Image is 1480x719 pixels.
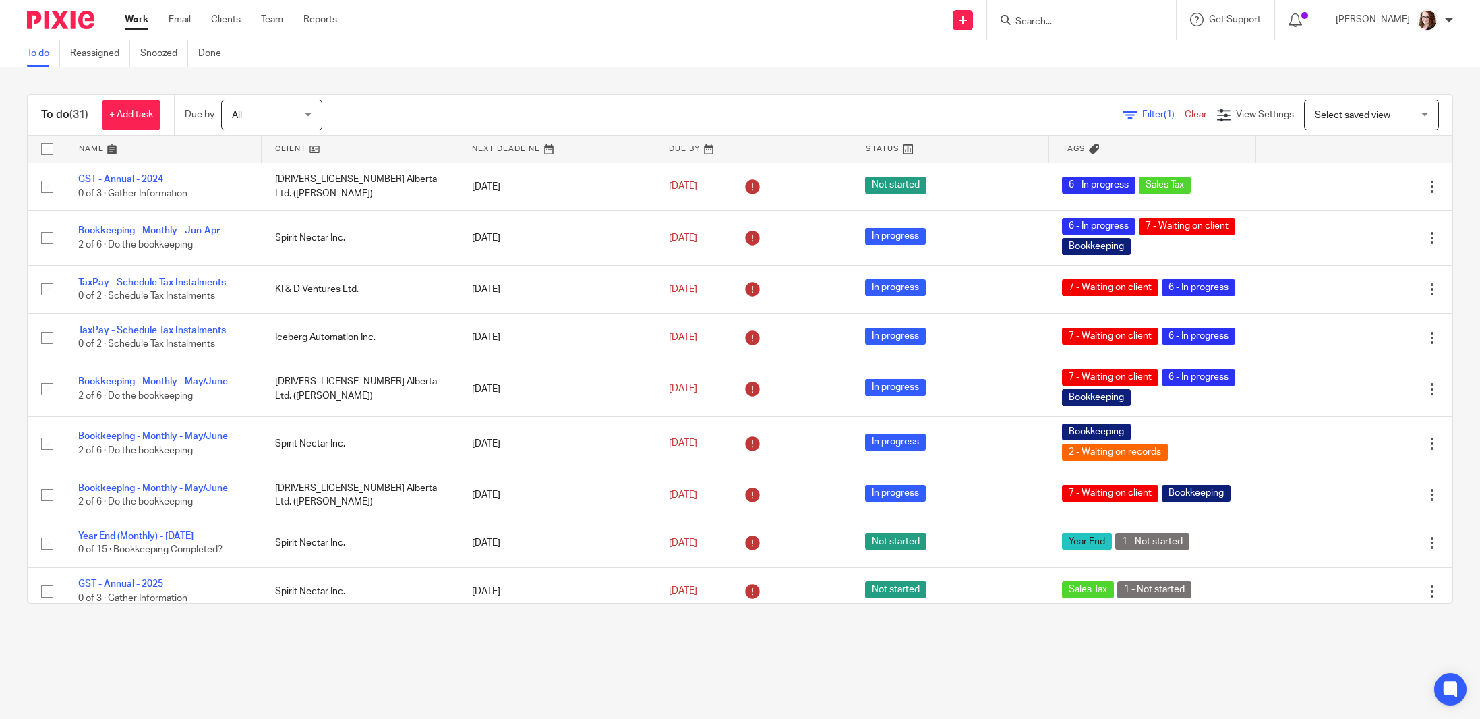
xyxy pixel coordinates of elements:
td: [DATE] [458,314,655,362]
td: [DATE] [458,567,655,615]
a: Bookkeeping - Monthly - Jun-Apr [78,226,220,235]
span: 6 - In progress [1162,279,1235,296]
a: Bookkeeping - Monthly - May/June [78,432,228,441]
a: Bookkeeping - Monthly - May/June [78,377,228,386]
td: [DATE] [458,362,655,416]
span: [DATE] [669,439,697,449]
span: 2 of 6 · Do the bookkeeping [78,391,193,401]
a: Clients [211,13,241,26]
p: [PERSON_NAME] [1336,13,1410,26]
span: 0 of 3 · Gather Information [78,594,187,603]
span: [DATE] [669,233,697,243]
td: Spirit Nectar Inc. [262,567,458,615]
span: [DATE] [669,587,697,596]
span: 1 - Not started [1117,581,1191,598]
span: Select saved view [1315,111,1390,120]
a: + Add task [102,100,160,130]
span: 2 of 6 · Do the bookkeeping [78,497,193,507]
span: Not started [865,581,926,598]
span: 0 of 2 · Schedule Tax Instalments [78,340,215,349]
img: Pixie [27,11,94,29]
span: [DATE] [669,384,697,394]
span: Bookkeeping [1062,238,1131,255]
td: [DATE] [458,519,655,567]
span: [DATE] [669,490,697,500]
span: [DATE] [669,538,697,548]
span: 0 of 2 · Schedule Tax Instalments [78,291,215,301]
a: Work [125,13,148,26]
span: 6 - In progress [1062,218,1135,235]
td: Spirit Nectar Inc. [262,519,458,567]
td: [DATE] [458,210,655,265]
td: KI & D Ventures Ltd. [262,265,458,313]
a: Team [261,13,283,26]
span: 2 - Waiting on records [1062,444,1168,461]
span: [DATE] [669,182,697,192]
td: [DRIVERS_LICENSE_NUMBER] Alberta Ltd. ([PERSON_NAME]) [262,471,458,519]
td: [DATE] [458,163,655,210]
span: Year End [1062,533,1112,550]
span: Bookkeeping [1062,424,1131,440]
input: Search [1014,16,1135,28]
a: Email [169,13,191,26]
td: Iceberg Automation Inc. [262,314,458,362]
span: Bookkeeping [1062,389,1131,406]
span: (31) [69,109,88,120]
p: Due by [185,108,214,121]
span: 7 - Waiting on client [1062,369,1158,386]
a: GST - Annual - 2024 [78,175,163,184]
span: Filter [1142,110,1185,119]
span: 0 of 15 · Bookkeeping Completed? [78,546,223,555]
span: 7 - Waiting on client [1062,328,1158,345]
td: [DRIVERS_LICENSE_NUMBER] Alberta Ltd. ([PERSON_NAME]) [262,163,458,210]
td: [DATE] [458,416,655,471]
img: Kelsey%20Website-compressed%20Resized.jpg [1417,9,1438,31]
td: Spirit Nectar Inc. [262,416,458,471]
span: In progress [865,434,926,451]
a: Clear [1185,110,1207,119]
a: To do [27,40,60,67]
span: 7 - Waiting on client [1062,279,1158,296]
span: Sales Tax [1139,177,1191,194]
span: 6 - In progress [1162,369,1235,386]
span: (1) [1164,110,1175,119]
span: Not started [865,533,926,550]
td: [DRIVERS_LICENSE_NUMBER] Alberta Ltd. ([PERSON_NAME]) [262,362,458,416]
span: In progress [865,379,926,396]
a: TaxPay - Schedule Tax Instalments [78,326,226,335]
a: TaxPay - Schedule Tax Instalments [78,278,226,287]
a: Done [198,40,231,67]
a: Reassigned [70,40,130,67]
span: Bookkeeping [1162,485,1231,502]
td: [DATE] [458,265,655,313]
span: 6 - In progress [1062,177,1135,194]
td: Spirit Nectar Inc. [262,210,458,265]
span: 1 - Not started [1115,533,1189,550]
span: [DATE] [669,285,697,294]
span: In progress [865,279,926,296]
a: GST - Annual - 2025 [78,579,163,589]
span: All [232,111,242,120]
a: Bookkeeping - Monthly - May/June [78,484,228,493]
a: Snoozed [140,40,188,67]
a: Reports [303,13,337,26]
span: 6 - In progress [1162,328,1235,345]
span: View Settings [1236,110,1294,119]
h1: To do [41,108,88,122]
span: Get Support [1209,15,1261,24]
span: Tags [1063,145,1086,152]
span: Not started [865,177,926,194]
span: 0 of 3 · Gather Information [78,189,187,198]
a: Year End (Monthly) - [DATE] [78,531,194,541]
span: 2 of 6 · Do the bookkeeping [78,240,193,250]
span: In progress [865,328,926,345]
span: In progress [865,228,926,245]
span: In progress [865,485,926,502]
td: [DATE] [458,471,655,519]
span: 7 - Waiting on client [1139,218,1235,235]
span: [DATE] [669,333,697,342]
span: 2 of 6 · Do the bookkeeping [78,446,193,455]
span: Sales Tax [1062,581,1114,598]
span: 7 - Waiting on client [1062,485,1158,502]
